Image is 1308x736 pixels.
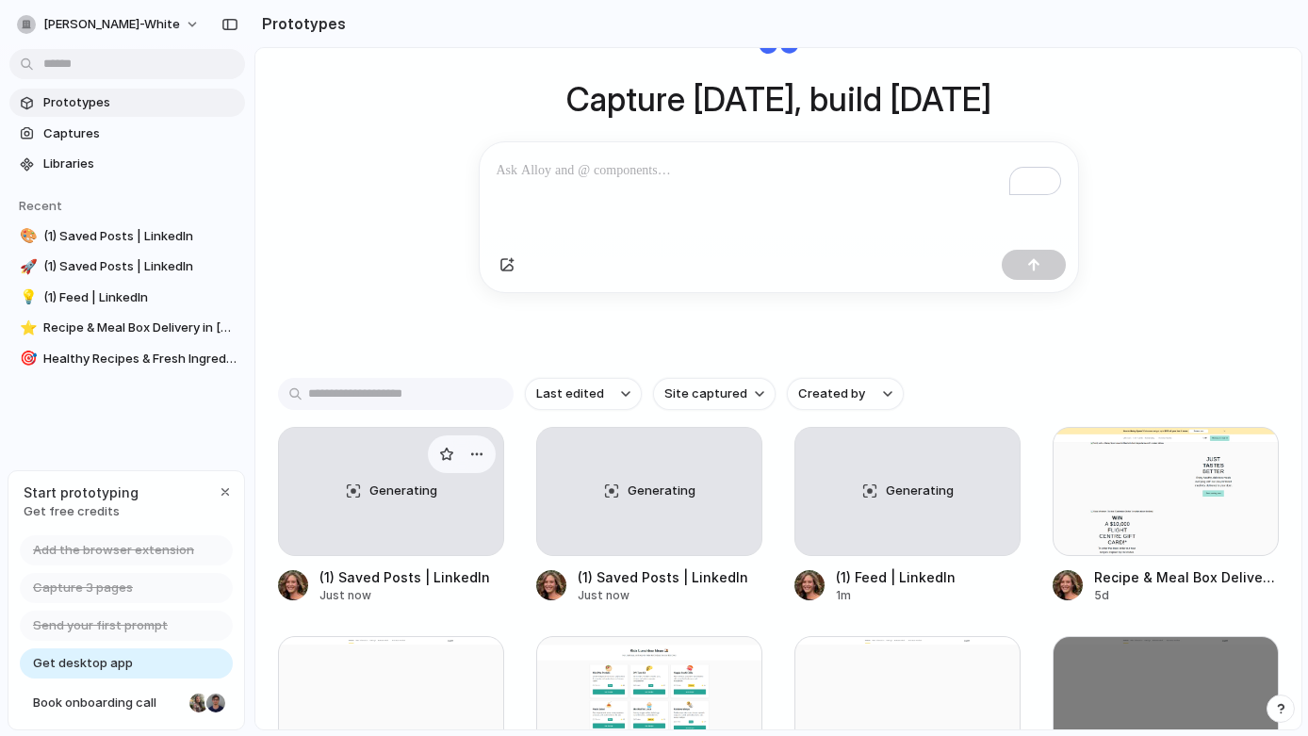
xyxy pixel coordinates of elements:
button: 🎨 [17,227,36,246]
span: [PERSON_NAME]-white [43,15,180,34]
h2: Prototypes [254,12,346,35]
div: Nicole Kubica [188,692,210,714]
span: Get free credits [24,502,139,521]
a: Get desktop app [20,648,233,679]
div: (1) Feed | LinkedIn [836,567,956,587]
span: Last edited [536,384,604,403]
span: (1) Saved Posts | LinkedIn [43,257,237,276]
a: Prototypes [9,89,245,117]
button: [PERSON_NAME]-white [9,9,209,40]
div: 💡 [20,286,33,308]
span: Book onboarding call [33,694,182,712]
span: Created by [798,384,865,403]
span: Prototypes [43,93,237,112]
div: Just now [578,587,748,604]
button: 🚀 [17,257,36,276]
div: Recipe & Meal Box Delivery in [GEOGRAPHIC_DATA] | Marley Spoon [1094,567,1279,587]
span: Send your first prompt [33,616,168,635]
div: 🎨 [20,225,33,247]
a: 🎯Healthy Recipes & Fresh Ingredients Delivered To Your Door [9,345,245,373]
a: Captures [9,120,245,148]
span: Generating [369,482,437,500]
div: ⭐ [20,318,33,339]
button: Last edited [525,378,642,410]
span: Add the browser extension [33,541,194,560]
div: 🚀 [20,256,33,278]
span: Healthy Recipes & Fresh Ingredients Delivered To Your Door [43,350,237,368]
button: Created by [787,378,904,410]
div: Christian Iacullo [204,692,227,714]
button: 💡 [17,288,36,307]
div: (1) Saved Posts | LinkedIn [578,567,748,587]
a: 🚀(1) Saved Posts | LinkedIn [9,253,245,281]
span: Recent [19,198,62,213]
button: ⭐ [17,319,36,337]
a: Generating(1) Feed | LinkedIn1m [794,427,1021,604]
div: (1) Saved Posts | LinkedIn [319,567,490,587]
a: 🎨(1) Saved Posts | LinkedIn [9,222,245,251]
a: Book onboarding call [20,688,233,718]
a: 💡(1) Feed | LinkedIn [9,284,245,312]
div: 🎯 [20,348,33,369]
h1: Capture [DATE], build [DATE] [566,74,991,124]
a: Generating(1) Saved Posts | LinkedInJust now [278,427,504,604]
a: Generating(1) Saved Posts | LinkedInJust now [536,427,762,604]
span: Libraries [43,155,237,173]
span: Generating [628,482,695,500]
div: To enrich screen reader interactions, please activate Accessibility in Grammarly extension settings [480,142,1078,242]
button: Site captured [653,378,776,410]
a: Libraries [9,150,245,178]
div: 1m [836,587,956,604]
span: (1) Feed | LinkedIn [43,288,237,307]
span: Captures [43,124,237,143]
span: Capture 3 pages [33,579,133,597]
span: Generating [886,482,954,500]
div: 5d [1094,587,1279,604]
span: Start prototyping [24,482,139,502]
span: Get desktop app [33,654,133,673]
div: Just now [319,587,490,604]
a: Recipe & Meal Box Delivery in Australia | Marley SpoonRecipe & Meal Box Delivery in [GEOGRAPHIC_D... [1053,427,1279,604]
span: (1) Saved Posts | LinkedIn [43,227,237,246]
a: ⭐Recipe & Meal Box Delivery in [GEOGRAPHIC_DATA] | Marley Spoon [9,314,245,342]
span: Site captured [664,384,747,403]
span: Recipe & Meal Box Delivery in [GEOGRAPHIC_DATA] | Marley Spoon [43,319,237,337]
button: 🎯 [17,350,36,368]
